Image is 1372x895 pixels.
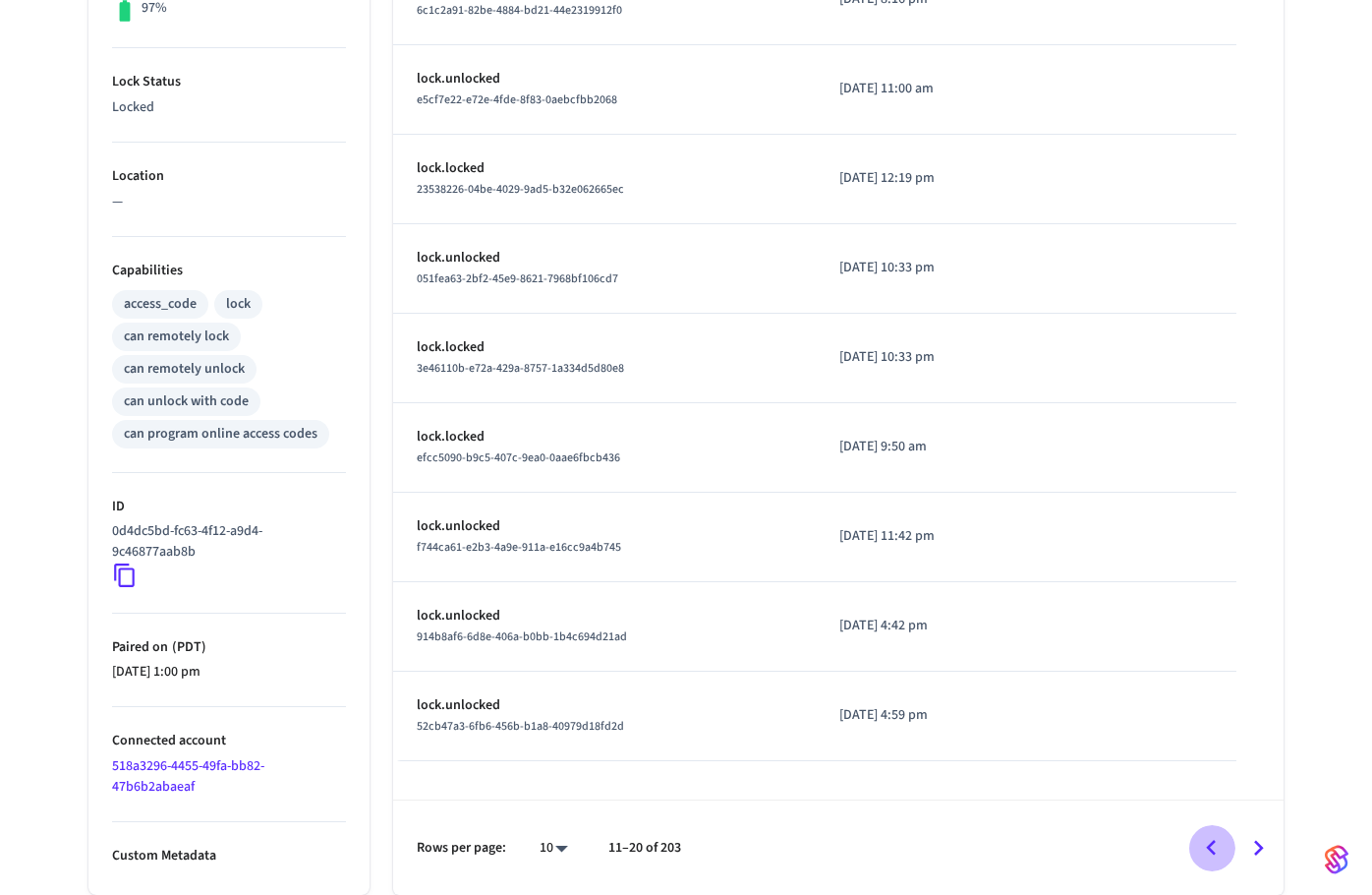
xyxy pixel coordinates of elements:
[168,637,206,657] span: ( PDT )
[417,248,792,268] p: lock.unlocked
[839,437,1026,457] p: [DATE] 9:50 am
[112,166,346,187] p: Location
[417,337,792,358] p: lock.locked
[112,756,264,797] a: 518a3296-4455-49fa-bb82-47b6b2abaeaf
[124,327,229,347] div: can remotely lock
[417,158,792,179] p: lock.locked
[112,846,346,866] p: Custom Metadata
[839,258,1026,278] p: [DATE] 10:33 pm
[417,360,624,377] span: 3e46110b-e72a-429a-8757-1a334d5d80e8
[417,270,618,287] span: 051fea63-2bf2-45e9-8621-7968bf106cd7
[1325,844,1348,875] img: SeamLogoGradient.69752ec5.svg
[417,695,792,716] p: lock.unlocked
[417,516,792,537] p: lock.unlocked
[839,79,1026,99] p: [DATE] 11:00 am
[112,97,346,118] p: Locked
[1235,825,1282,871] button: Go to next page
[608,838,681,859] p: 11–20 of 203
[417,2,622,19] span: 6c1c2a91-82be-4884-bd21-44e2319912f0
[839,616,1026,636] p: [DATE] 4:42 pm
[124,391,249,412] div: can unlock with code
[1188,825,1234,871] button: Go to previous page
[417,449,620,466] span: efcc5090-b9c5-407c-9ea0-0aae6fbcb436
[839,526,1026,547] p: [DATE] 11:42 pm
[112,637,346,658] p: Paired on
[839,705,1026,726] p: [DATE] 4:59 pm
[417,181,624,198] span: 23538226-04be-4029-9ad5-b32e062665ec
[839,347,1026,368] p: [DATE] 10:33 pm
[112,72,346,92] p: Lock Status
[124,359,245,380] div: can remotely unlock
[417,718,624,735] span: 52cb47a3-6fb6-456b-b1a8-40979d18fd2d
[417,606,792,626] p: lock.unlocked
[530,834,577,863] div: 10
[124,294,197,315] div: access_code
[112,521,338,563] p: 0d4dc5bd-fc63-4f12-a9d4-9c46877aab8b
[124,424,317,445] div: can program online access codes
[417,628,627,645] span: 914b8af6-6d8e-406a-b0bb-1b4c694d21ad
[112,497,346,517] p: ID
[417,91,617,108] span: e5cf7e22-e72e-4fde-8f83-0aebcfbb2068
[112,731,346,751] p: Connected account
[226,294,251,315] div: lock
[417,427,792,447] p: lock.locked
[839,168,1026,189] p: [DATE] 12:19 pm
[112,261,346,281] p: Capabilities
[112,192,346,212] p: —
[417,539,621,556] span: f744ca61-e2b3-4a9e-911a-e16cc9a4b745
[417,838,506,859] p: Rows per page:
[417,69,792,89] p: lock.unlocked
[112,662,346,683] p: [DATE] 1:00 pm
